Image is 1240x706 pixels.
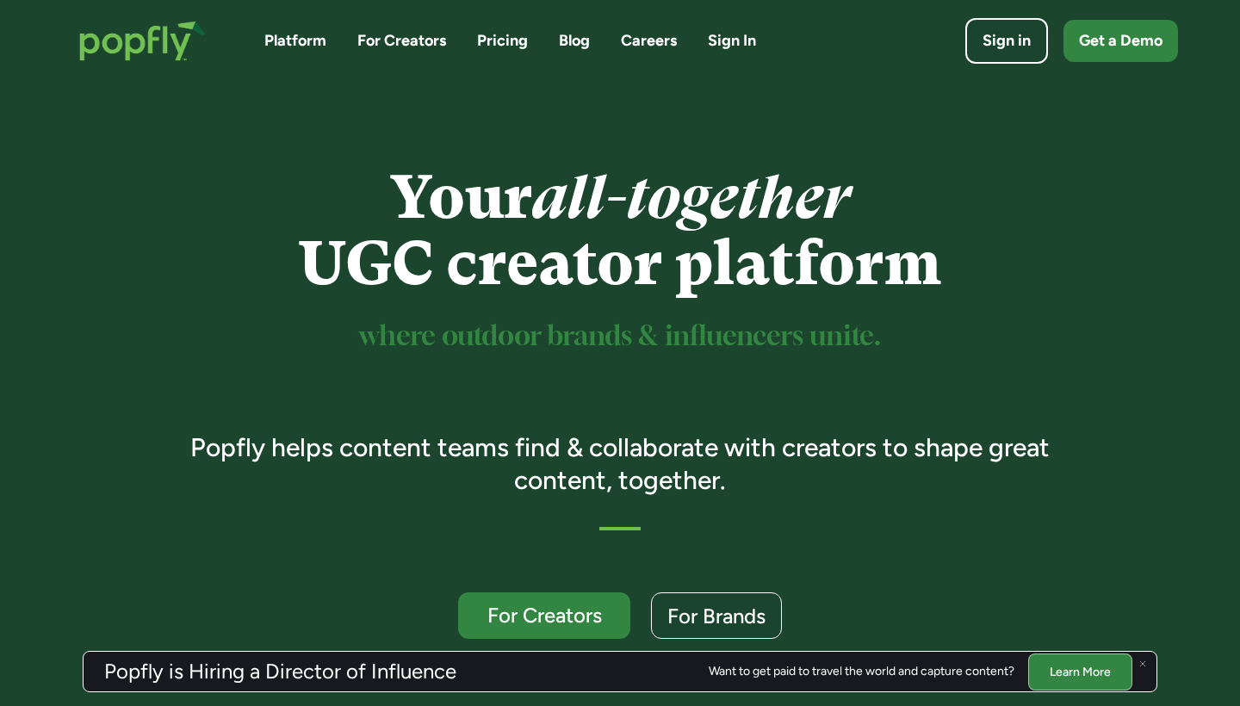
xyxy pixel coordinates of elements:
[1063,20,1178,62] a: Get a Demo
[458,592,630,639] a: For Creators
[62,3,223,78] a: home
[621,30,677,52] a: Careers
[166,164,1075,297] h1: Your UGC creator platform
[983,30,1031,52] div: Sign in
[651,592,782,639] a: For Brands
[357,30,446,52] a: For Creators
[559,30,590,52] a: Blog
[709,665,1014,678] div: Want to get paid to travel the world and capture content?
[708,30,756,52] a: Sign In
[1079,30,1162,52] div: Get a Demo
[1028,653,1132,690] a: Learn More
[532,163,850,232] em: all-together
[477,30,528,52] a: Pricing
[359,324,881,350] sup: where outdoor brands & influencers unite.
[104,661,456,682] h3: Popfly is Hiring a Director of Influence
[264,30,326,52] a: Platform
[667,605,766,627] div: For Brands
[166,431,1075,496] h3: Popfly helps content teams find & collaborate with creators to shape great content, together.
[965,18,1048,64] a: Sign in
[474,604,615,626] div: For Creators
